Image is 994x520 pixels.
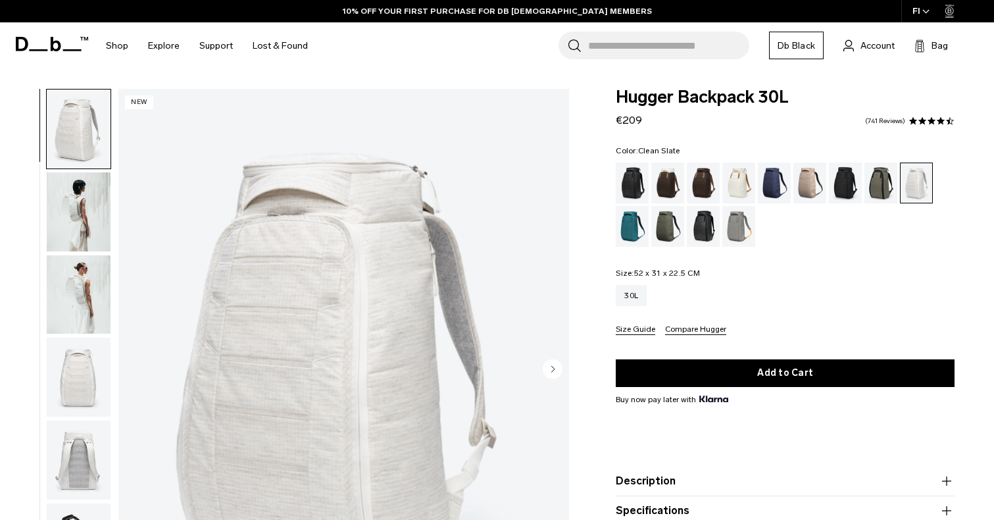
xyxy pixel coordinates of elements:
[616,163,649,203] a: Black Out
[616,206,649,247] a: Midnight Teal
[758,163,791,203] a: Blue Hour
[860,39,895,53] span: Account
[343,5,652,17] a: 10% OFF YOUR FIRST PURCHASE FOR DB [DEMOGRAPHIC_DATA] MEMBERS
[699,396,728,402] img: {"height" => 20, "alt" => "Klarna"}
[46,172,111,252] button: Hugger Backpack 30L Clean Slate
[47,90,111,169] img: Hugger Backpack 30L Clean Slate
[47,255,111,334] img: Hugger Backpack 30L Clean Slate
[96,22,318,69] nav: Main Navigation
[722,206,755,247] a: Sand Grey
[651,163,684,203] a: Cappuccino
[47,172,111,251] img: Hugger Backpack 30L Clean Slate
[47,338,111,417] img: Hugger Backpack 30L Clean Slate
[665,325,726,335] button: Compare Hugger
[616,147,680,155] legend: Color:
[616,503,955,519] button: Specifications
[616,285,647,306] a: 30L
[616,359,955,387] button: Add to Cart
[47,421,111,500] img: Hugger Backpack 30L Clean Slate
[914,38,948,53] button: Bag
[253,22,308,69] a: Lost & Found
[634,269,700,278] span: 52 x 31 x 22.5 CM
[125,95,153,109] p: New
[543,359,562,381] button: Next slide
[46,89,111,169] button: Hugger Backpack 30L Clean Slate
[769,32,824,59] a: Db Black
[793,163,826,203] a: Fogbow Beige
[616,89,955,106] span: Hugger Backpack 30L
[199,22,233,69] a: Support
[616,473,955,489] button: Description
[616,114,642,126] span: €209
[106,22,128,69] a: Shop
[46,337,111,417] button: Hugger Backpack 30L Clean Slate
[900,163,933,203] a: Clean Slate
[616,269,700,277] legend: Size:
[638,146,680,155] span: Clean Slate
[865,118,905,124] a: 741 reviews
[616,325,655,335] button: Size Guide
[829,163,862,203] a: Charcoal Grey
[46,420,111,500] button: Hugger Backpack 30L Clean Slate
[932,39,948,53] span: Bag
[722,163,755,203] a: Oatmilk
[46,255,111,335] button: Hugger Backpack 30L Clean Slate
[687,206,720,247] a: Reflective Black
[616,394,728,405] span: Buy now pay later with
[651,206,684,247] a: Moss Green
[687,163,720,203] a: Espresso
[864,163,897,203] a: Forest Green
[148,22,180,69] a: Explore
[843,38,895,53] a: Account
